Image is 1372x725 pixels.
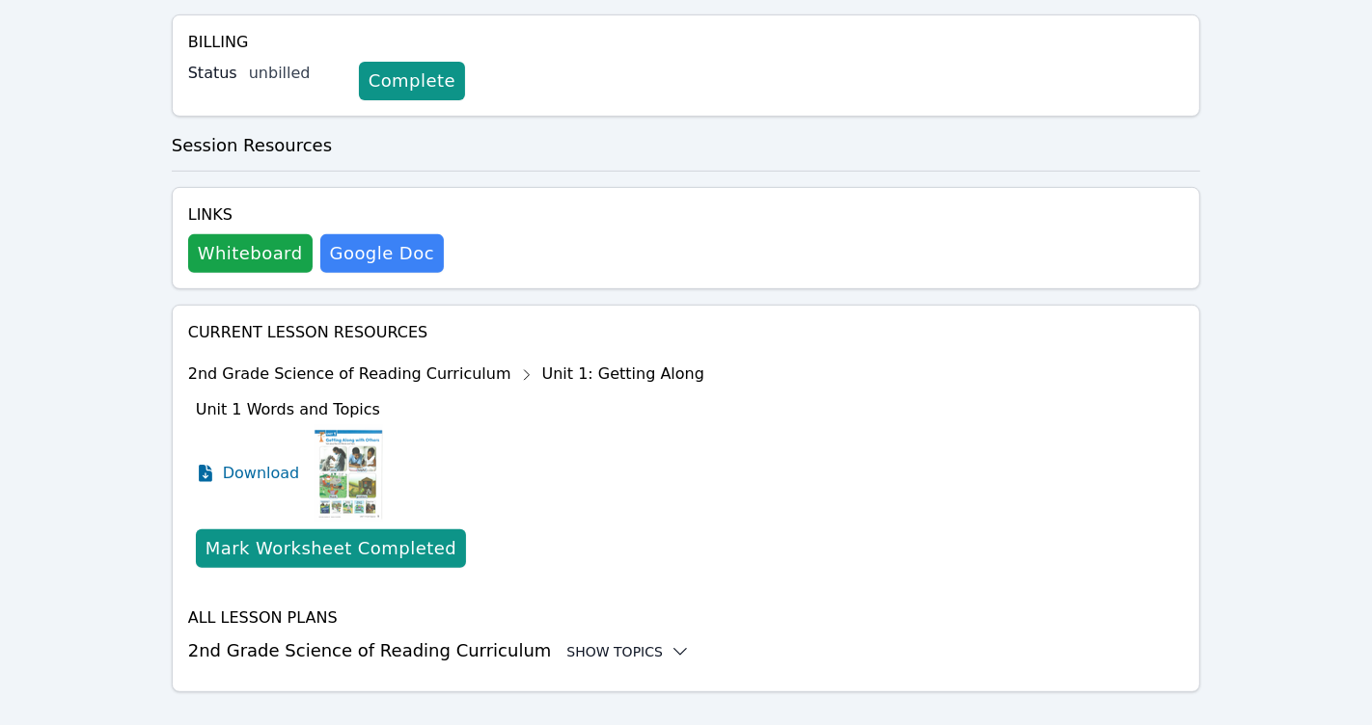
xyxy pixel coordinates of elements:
button: Show Topics [566,642,690,661]
h4: Billing [188,31,1185,54]
h4: Current Lesson Resources [188,321,1185,344]
h4: Links [188,203,444,227]
a: Complete [359,62,465,100]
a: Download [196,425,300,522]
div: 2nd Grade Science of Reading Curriculum Unit 1: Getting Along [188,360,704,390]
a: Google Doc [320,234,444,273]
div: unbilled [249,62,343,85]
h3: 2nd Grade Science of Reading Curriculum [188,637,1185,664]
h3: Session Resources [172,132,1201,159]
div: Mark Worksheet Completed [206,535,456,562]
button: Whiteboard [188,234,313,273]
img: Unit 1 Words and Topics [315,425,383,522]
h4: All Lesson Plans [188,606,1185,630]
span: Download [223,462,300,485]
span: Unit 1 Words and Topics [196,400,380,418]
button: Mark Worksheet Completed [196,529,466,568]
label: Status [188,62,237,85]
